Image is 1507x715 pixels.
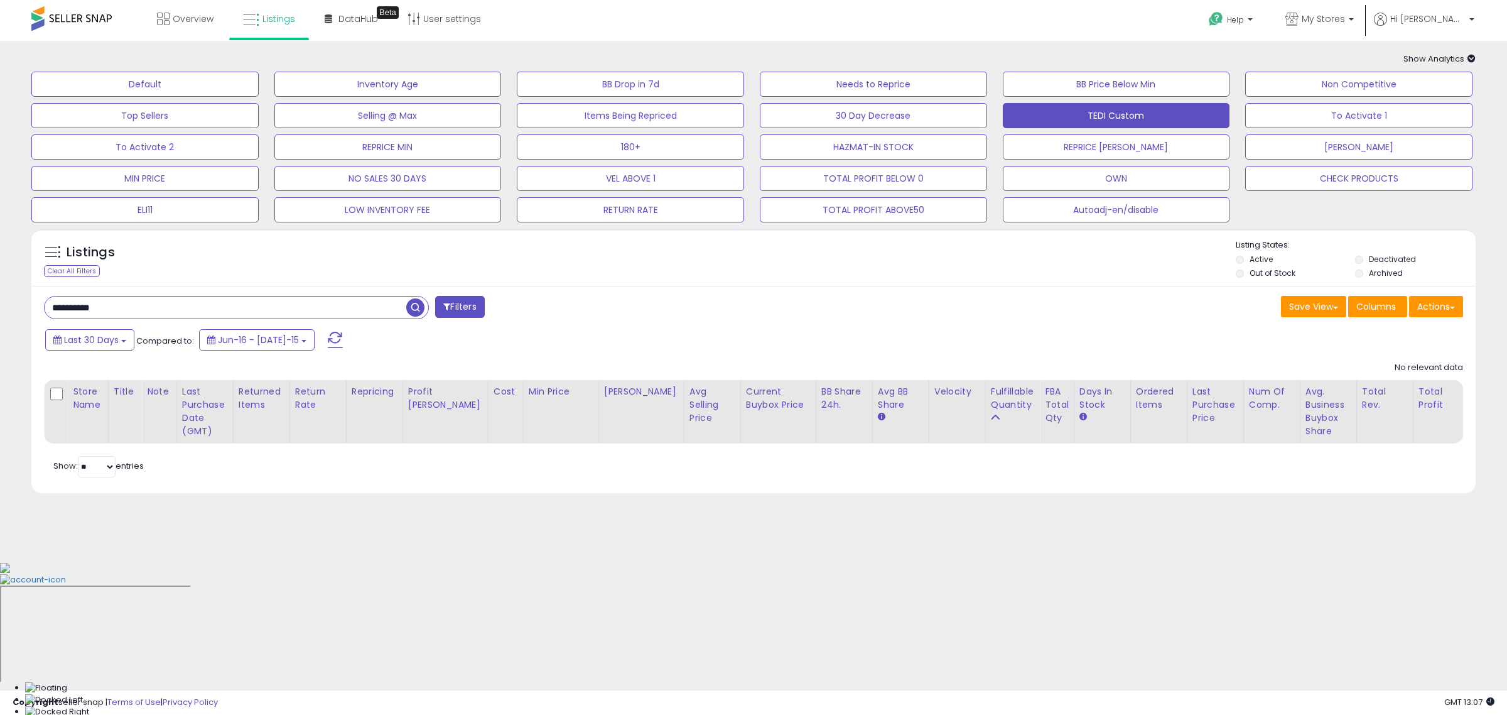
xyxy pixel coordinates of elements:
[1079,412,1087,423] small: Days In Stock.
[435,296,484,318] button: Filters
[147,385,171,398] div: Note
[760,134,987,160] button: HAZMAT-IN STOCK
[25,694,83,706] img: Docked Left
[31,134,259,160] button: To Activate 2
[352,385,397,398] div: Repricing
[821,385,867,412] div: BB Share 24h.
[31,197,259,222] button: ELI11
[1281,296,1346,317] button: Save View
[274,197,502,222] button: LOW INVENTORY FEE
[274,103,502,128] button: Selling @ Max
[239,385,284,412] div: Returned Items
[991,385,1034,412] div: Fulfillable Quantity
[274,134,502,160] button: REPRICE MIN
[182,385,228,438] div: Last Purchase Date (GMT)
[1199,2,1265,41] a: Help
[1409,296,1463,317] button: Actions
[1236,239,1476,251] p: Listing States:
[517,166,744,191] button: VEL ABOVE 1
[878,385,924,412] div: Avg BB Share
[338,13,378,25] span: DataHub
[517,72,744,97] button: BB Drop in 7d
[1192,385,1238,425] div: Last Purchase Price
[1079,385,1125,412] div: Days In Stock
[1403,53,1476,65] span: Show Analytics
[53,460,144,472] span: Show: entries
[45,329,134,351] button: Last 30 Days
[1249,385,1295,412] div: Num of Comp.
[1045,385,1069,425] div: FBA Total Qty
[136,335,194,347] span: Compared to:
[1369,254,1416,265] label: Deactivated
[517,103,744,128] button: Items Being Repriced
[1003,103,1230,128] button: TEDI Custom
[262,13,295,25] span: Listings
[274,72,502,97] button: Inventory Age
[73,385,103,412] div: Store Name
[1245,134,1472,160] button: [PERSON_NAME]
[1003,134,1230,160] button: REPRICE [PERSON_NAME]
[878,412,885,423] small: Avg BB Share.
[1003,166,1230,191] button: OWN
[689,385,735,425] div: Avg Selling Price
[67,244,115,261] h5: Listings
[274,166,502,191] button: NO SALES 30 DAYS
[1348,296,1407,317] button: Columns
[760,166,987,191] button: TOTAL PROFIT BELOW 0
[1250,268,1295,278] label: Out of Stock
[1245,103,1472,128] button: To Activate 1
[604,385,679,398] div: [PERSON_NAME]
[1356,300,1396,313] span: Columns
[1003,72,1230,97] button: BB Price Below Min
[377,6,399,19] div: Tooltip anchor
[1227,14,1244,25] span: Help
[760,103,987,128] button: 30 Day Decrease
[1305,385,1351,438] div: Avg. Business Buybox Share
[1136,385,1182,412] div: Ordered Items
[31,103,259,128] button: Top Sellers
[746,385,811,412] div: Current Buybox Price
[44,265,100,277] div: Clear All Filters
[31,72,259,97] button: Default
[1395,362,1463,374] div: No relevant data
[64,334,119,346] span: Last 30 Days
[31,166,259,191] button: MIN PRICE
[1369,268,1403,278] label: Archived
[1250,254,1273,265] label: Active
[494,385,518,398] div: Cost
[529,385,593,398] div: Min Price
[760,197,987,222] button: TOTAL PROFIT ABOVE50
[517,197,744,222] button: RETURN RATE
[1418,385,1464,412] div: Total Profit
[295,385,341,412] div: Return Rate
[1374,13,1474,41] a: Hi [PERSON_NAME]
[934,385,980,398] div: Velocity
[1003,197,1230,222] button: Autoadj-en/disable
[173,13,213,25] span: Overview
[1245,166,1472,191] button: CHECK PRODUCTS
[1245,72,1472,97] button: Non Competitive
[114,385,136,398] div: Title
[1390,13,1466,25] span: Hi [PERSON_NAME]
[760,72,987,97] button: Needs to Reprice
[1302,13,1345,25] span: My Stores
[25,682,67,694] img: Floating
[1208,11,1224,27] i: Get Help
[408,385,483,412] div: Profit [PERSON_NAME]
[1362,385,1408,412] div: Total Rev.
[199,329,315,351] button: Jun-16 - [DATE]-15
[218,334,299,346] span: Jun-16 - [DATE]-15
[517,134,744,160] button: 180+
